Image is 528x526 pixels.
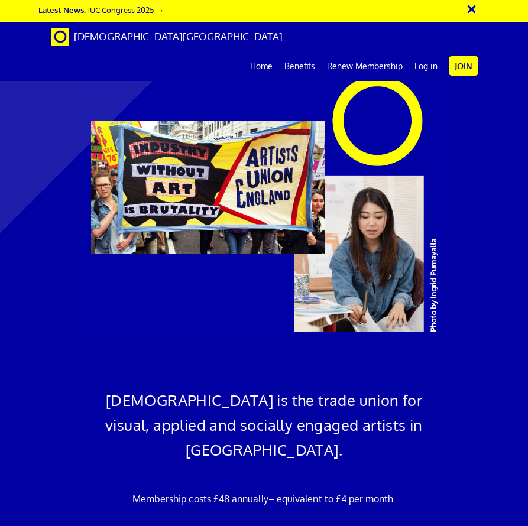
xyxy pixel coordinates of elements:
[38,5,86,15] strong: Latest News:
[88,492,440,506] p: Membership costs £48 annually – equivalent to £4 per month.
[449,56,478,76] a: Join
[409,51,443,81] a: Log in
[321,51,409,81] a: Renew Membership
[244,51,278,81] a: Home
[88,388,440,462] h1: [DEMOGRAPHIC_DATA] is the trade union for visual, applied and socially engaged artists in [GEOGRA...
[38,5,164,15] a: Latest News:TUC Congress 2025 →
[43,22,291,51] a: Brand [DEMOGRAPHIC_DATA][GEOGRAPHIC_DATA]
[74,30,283,43] span: [DEMOGRAPHIC_DATA][GEOGRAPHIC_DATA]
[278,51,321,81] a: Benefits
